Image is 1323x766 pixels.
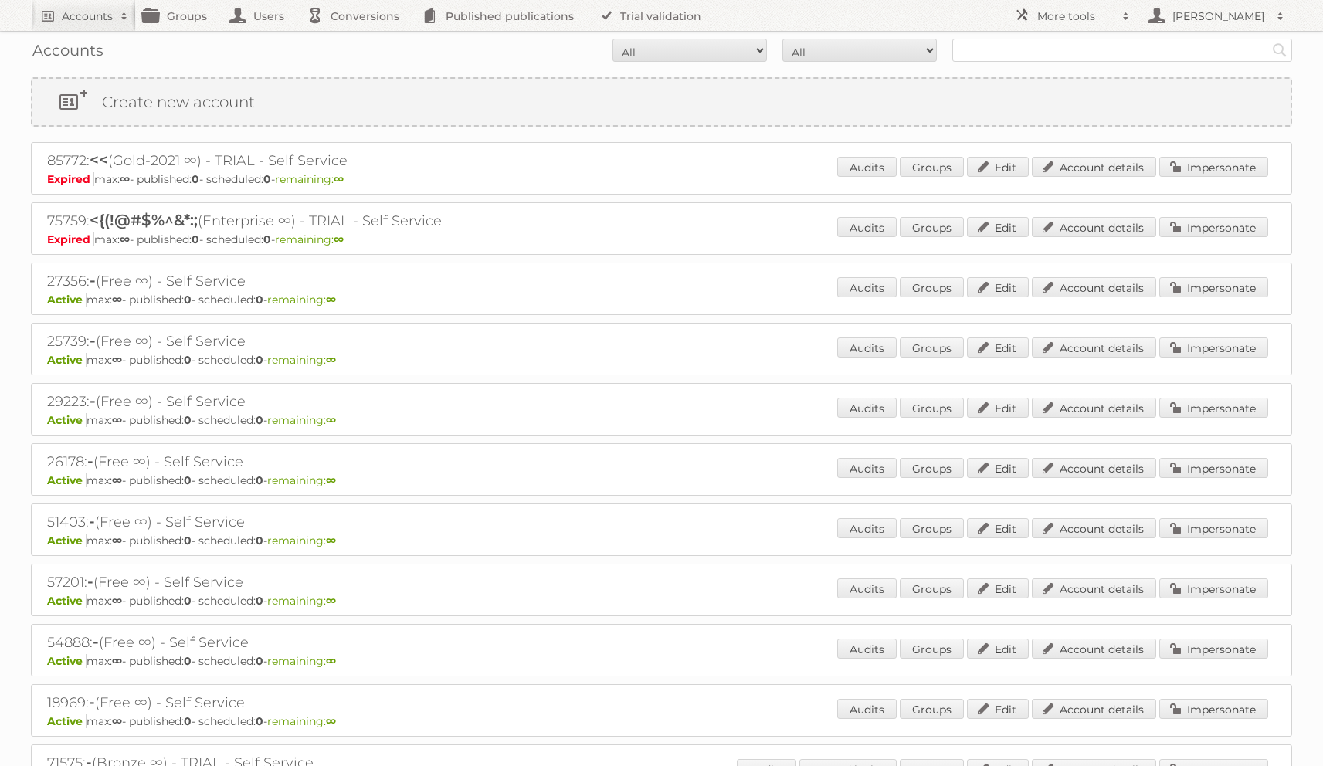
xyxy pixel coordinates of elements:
[89,693,95,711] span: -
[47,572,588,592] h2: 57201: (Free ∞) - Self Service
[112,534,122,547] strong: ∞
[47,232,1276,246] p: max: - published: - scheduled: -
[837,398,897,418] a: Audits
[184,473,192,487] strong: 0
[184,654,192,668] strong: 0
[89,512,95,530] span: -
[1159,277,1268,297] a: Impersonate
[62,8,113,24] h2: Accounts
[1159,217,1268,237] a: Impersonate
[256,353,263,367] strong: 0
[837,578,897,598] a: Audits
[1159,639,1268,659] a: Impersonate
[47,413,1276,427] p: max: - published: - scheduled: -
[900,639,964,659] a: Groups
[267,293,336,307] span: remaining:
[47,293,87,307] span: Active
[1032,639,1156,659] a: Account details
[267,714,336,728] span: remaining:
[900,518,964,538] a: Groups
[967,217,1029,237] a: Edit
[1032,458,1156,478] a: Account details
[90,211,198,229] span: <{(!@#$%^&*:;
[967,518,1029,538] a: Edit
[326,654,336,668] strong: ∞
[192,232,199,246] strong: 0
[263,232,271,246] strong: 0
[47,452,588,472] h2: 26178: (Free ∞) - Self Service
[47,331,588,351] h2: 25739: (Free ∞) - Self Service
[90,331,96,350] span: -
[112,654,122,668] strong: ∞
[267,594,336,608] span: remaining:
[47,413,87,427] span: Active
[1159,458,1268,478] a: Impersonate
[1032,398,1156,418] a: Account details
[326,413,336,427] strong: ∞
[256,594,263,608] strong: 0
[47,512,588,532] h2: 51403: (Free ∞) - Self Service
[326,473,336,487] strong: ∞
[967,578,1029,598] a: Edit
[275,172,344,186] span: remaining:
[112,413,122,427] strong: ∞
[837,337,897,358] a: Audits
[1159,699,1268,719] a: Impersonate
[112,714,122,728] strong: ∞
[967,458,1029,478] a: Edit
[334,172,344,186] strong: ∞
[900,157,964,177] a: Groups
[256,473,263,487] strong: 0
[47,172,94,186] span: Expired
[47,714,1276,728] p: max: - published: - scheduled: -
[47,594,1276,608] p: max: - published: - scheduled: -
[47,632,588,652] h2: 54888: (Free ∞) - Self Service
[184,534,192,547] strong: 0
[47,172,1276,186] p: max: - published: - scheduled: -
[90,151,108,169] span: <<
[47,353,1276,367] p: max: - published: - scheduled: -
[47,353,87,367] span: Active
[47,211,588,231] h2: 75759: (Enterprise ∞) - TRIAL - Self Service
[47,654,87,668] span: Active
[900,578,964,598] a: Groups
[47,151,588,171] h2: 85772: (Gold-2021 ∞) - TRIAL - Self Service
[326,293,336,307] strong: ∞
[267,534,336,547] span: remaining:
[47,594,87,608] span: Active
[47,714,87,728] span: Active
[967,398,1029,418] a: Edit
[256,413,263,427] strong: 0
[900,217,964,237] a: Groups
[90,271,96,290] span: -
[47,534,87,547] span: Active
[837,699,897,719] a: Audits
[47,391,588,412] h2: 29223: (Free ∞) - Self Service
[900,398,964,418] a: Groups
[837,518,897,538] a: Audits
[1032,277,1156,297] a: Account details
[967,337,1029,358] a: Edit
[267,654,336,668] span: remaining:
[900,337,964,358] a: Groups
[326,534,336,547] strong: ∞
[112,473,122,487] strong: ∞
[263,172,271,186] strong: 0
[1159,157,1268,177] a: Impersonate
[1037,8,1114,24] h2: More tools
[967,639,1029,659] a: Edit
[90,391,96,410] span: -
[900,699,964,719] a: Groups
[184,293,192,307] strong: 0
[93,632,99,651] span: -
[837,639,897,659] a: Audits
[47,473,87,487] span: Active
[32,79,1291,125] a: Create new account
[112,353,122,367] strong: ∞
[334,232,344,246] strong: ∞
[47,271,588,291] h2: 27356: (Free ∞) - Self Service
[184,413,192,427] strong: 0
[1032,337,1156,358] a: Account details
[267,353,336,367] span: remaining:
[87,572,93,591] span: -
